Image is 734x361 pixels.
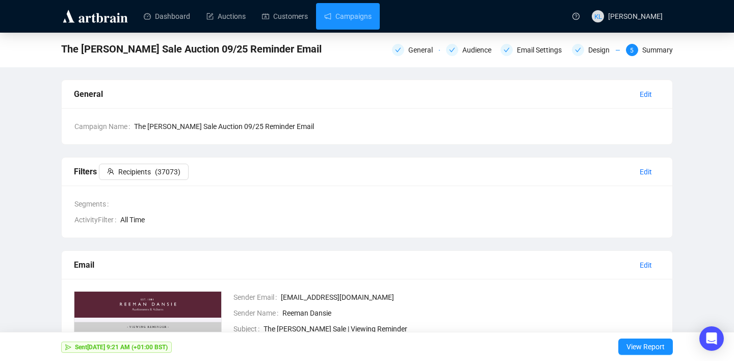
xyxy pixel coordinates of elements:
span: [EMAIL_ADDRESS][DOMAIN_NAME] [281,292,661,303]
div: Design [572,44,620,56]
span: Sender Email [233,292,281,303]
span: View Report [626,332,665,361]
span: KL [594,11,602,21]
span: Filters [74,167,189,176]
button: Recipients(37073) [99,164,189,180]
button: View Report [618,339,673,355]
a: Auctions [206,3,246,30]
span: Reeman Dansie [282,307,661,319]
span: Edit [640,166,652,177]
span: check [504,47,510,53]
div: General [74,88,632,100]
a: Dashboard [144,3,190,30]
span: Sender Name [233,307,282,319]
div: Email [74,259,632,271]
div: Email Settings [517,44,568,56]
span: The Harry Reeman Sale Auction 09/25 Reminder Email [61,41,322,57]
span: team [107,168,114,175]
button: Edit [632,164,660,180]
div: General [392,44,440,56]
span: Subject [233,323,264,334]
div: Audience [462,44,497,56]
div: Open Intercom Messenger [699,326,724,351]
div: Summary [642,44,673,56]
a: Campaigns [324,3,372,30]
span: question-circle [572,13,580,20]
span: The [PERSON_NAME] Sale | Viewing Reminder [264,323,661,334]
span: check [395,47,401,53]
span: Recipients [118,166,151,177]
span: Segments [74,198,113,210]
img: logo [61,8,129,24]
span: 5 [630,47,634,54]
button: Edit [632,257,660,273]
span: send [65,344,71,350]
div: General [408,44,439,56]
span: check [449,47,455,53]
div: Email Settings [501,44,566,56]
span: Edit [640,89,652,100]
span: The [PERSON_NAME] Sale Auction 09/25 Reminder Email [134,121,660,132]
div: 5Summary [626,44,673,56]
button: Edit [632,86,660,102]
span: ( 37073 ) [155,166,180,177]
span: All Time [120,214,660,225]
span: Campaign Name [74,121,134,132]
div: Design [588,44,616,56]
a: Customers [262,3,308,30]
span: [PERSON_NAME] [608,12,663,20]
span: ActivityFilter [74,214,120,225]
div: Audience [446,44,494,56]
strong: Sent [DATE] 9:21 AM (+01:00 BST) [75,344,168,351]
span: check [575,47,581,53]
span: Edit [640,260,652,271]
